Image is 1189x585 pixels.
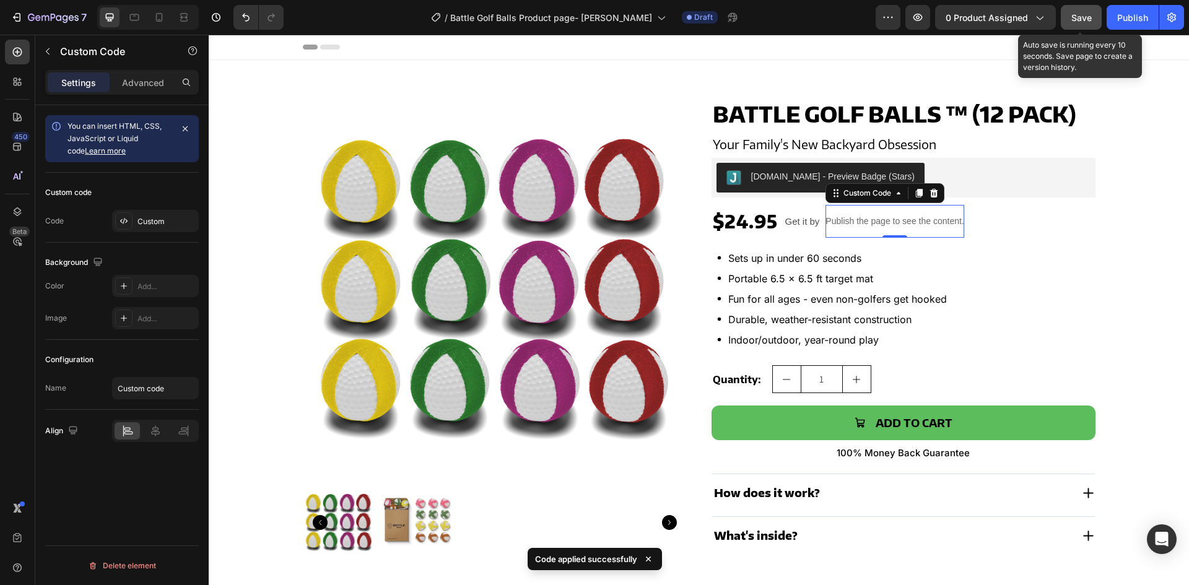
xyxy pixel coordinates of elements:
[68,121,162,155] span: You can insert HTML, CSS, JavaScript or Liquid code
[504,412,886,425] p: 100% Money Back Guarantee
[1117,11,1148,24] div: Publish
[535,553,637,565] p: Code applied successfully
[503,63,887,96] h2: Battle Golf Balls ™ (12 pack)
[122,76,164,89] p: Advanced
[520,237,664,251] p: Portable 6.5 x 6.5 ft target mat
[209,35,1189,585] iframe: To enrich screen reader interactions, please activate Accessibility in Grammarly extension settings
[233,5,284,30] div: Undo/Redo
[946,11,1028,24] span: 0 product assigned
[45,383,66,394] div: Name
[9,227,30,236] div: Beta
[518,136,533,150] img: Judgeme.png
[592,331,634,358] input: quantity
[505,493,589,508] p: What's inside?
[542,136,707,149] div: [DOMAIN_NAME] - Preview Badge (Stars)
[1107,5,1159,30] button: Publish
[503,371,887,405] button: Add to cart
[1147,524,1177,554] div: Open Intercom Messenger
[520,298,670,312] p: Indoor/outdoor, year-round play
[520,217,653,230] p: Sets up in under 60 seconds
[45,215,64,227] div: Code
[81,10,87,25] p: 7
[577,181,611,193] p: Get it by
[453,480,468,495] button: Carousel Next Arrow
[85,146,126,155] a: Learn more
[137,281,196,292] div: Add...
[45,354,94,365] div: Configuration
[88,558,156,573] div: Delete element
[617,180,755,193] p: Publish the page to see the content.
[667,378,744,398] div: Add to cart
[520,278,703,292] p: Durable, weather-resistant construction
[5,5,92,30] button: 7
[45,556,199,576] button: Delete element
[12,132,30,142] div: 450
[520,258,738,271] p: Fun for all ages - even non-golfers get hooked
[634,331,662,358] button: increment
[694,12,713,23] span: Draft
[45,423,81,440] div: Align
[508,128,716,158] button: Judge.me - Preview Badge (Stars)
[935,5,1056,30] button: 0 product assigned
[450,11,652,24] span: Battle Golf Balls Product page- [PERSON_NAME]
[45,313,67,324] div: Image
[505,451,611,466] p: How does it work?
[60,44,165,59] p: Custom Code
[45,280,64,292] div: Color
[137,216,196,227] div: Custom
[1061,5,1102,30] button: Save
[504,337,552,352] p: Quantity:
[503,175,570,199] div: $24.95
[632,153,685,164] div: Custom Code
[137,313,196,324] div: Add...
[45,187,92,198] div: Custom code
[1071,12,1092,23] span: Save
[564,331,592,358] button: decrement
[445,11,448,24] span: /
[45,254,105,271] div: Background
[61,76,96,89] p: Settings
[503,101,887,118] h2: Your Family's New Backyard Obsession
